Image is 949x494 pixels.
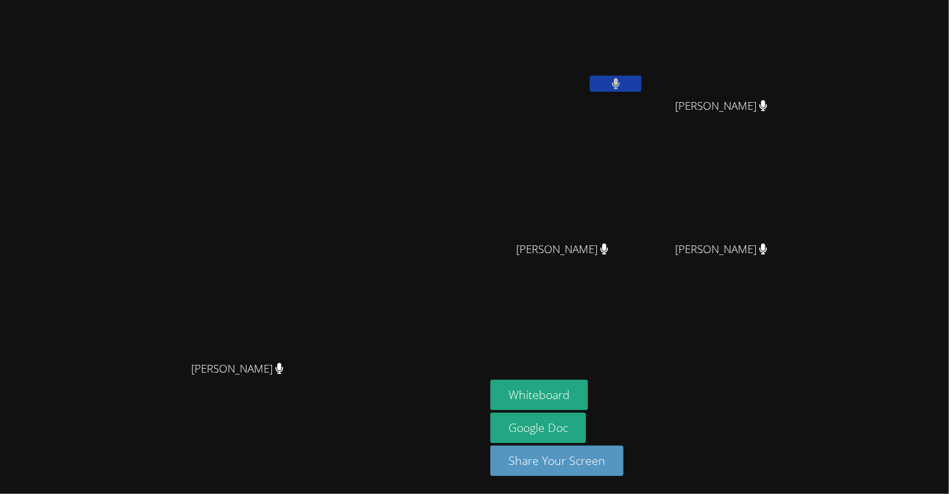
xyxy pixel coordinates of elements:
span: [PERSON_NAME] [191,360,284,378]
button: Share Your Screen [490,446,623,476]
span: [PERSON_NAME] [675,240,767,259]
button: Whiteboard [490,380,588,410]
span: [PERSON_NAME] [675,97,767,116]
a: Google Doc [490,413,586,443]
span: [PERSON_NAME] [516,240,609,259]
